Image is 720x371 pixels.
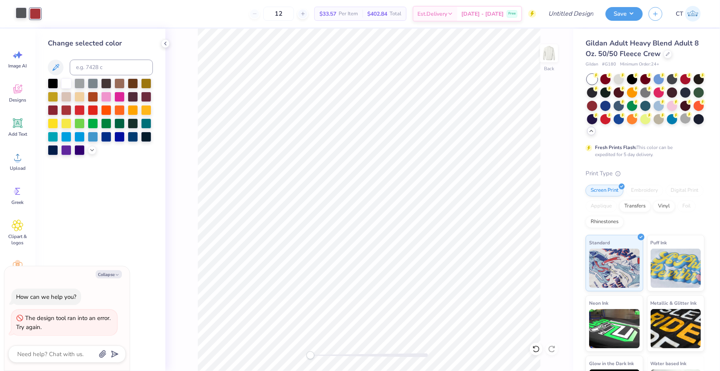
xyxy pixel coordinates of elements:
div: Accessibility label [306,351,314,359]
div: Transfers [619,200,651,212]
span: # G180 [602,61,616,68]
span: $402.84 [367,10,387,18]
span: CT [676,9,683,18]
span: Gildan Adult Heavy Blend Adult 8 Oz. 50/50 Fleece Crew [586,38,699,58]
span: Per Item [339,10,358,18]
img: Neon Ink [589,309,640,348]
span: $33.57 [319,10,336,18]
div: Rhinestones [586,216,624,228]
span: Standard [589,238,610,247]
img: Carly Tapson [685,6,701,22]
span: Puff Ink [651,238,667,247]
input: – – [263,7,294,21]
span: Water based Ink [651,359,687,367]
input: e.g. 7428 c [70,60,153,75]
span: Greek [12,199,24,206]
span: Total [390,10,401,18]
div: Digital Print [666,185,704,196]
span: Clipart & logos [5,233,31,246]
span: Neon Ink [589,299,608,307]
div: Print Type [586,169,704,178]
div: Screen Print [586,185,624,196]
img: Puff Ink [651,249,701,288]
div: The design tool ran into an error. Try again. [16,314,111,331]
div: This color can be expedited for 5 day delivery. [595,144,691,158]
img: Standard [589,249,640,288]
span: Upload [10,165,25,171]
span: Est. Delivery [417,10,447,18]
div: Applique [586,200,617,212]
a: CT [672,6,704,22]
span: [DATE] - [DATE] [461,10,504,18]
div: Vinyl [653,200,675,212]
span: Metallic & Glitter Ink [651,299,697,307]
img: Back [541,45,557,61]
span: Image AI [9,63,27,69]
input: Untitled Design [542,6,600,22]
span: Gildan [586,61,598,68]
img: Metallic & Glitter Ink [651,309,701,348]
span: Free [508,11,516,16]
button: Collapse [96,270,122,278]
div: Change selected color [48,38,153,49]
button: Save [606,7,643,21]
strong: Fresh Prints Flash: [595,144,637,151]
div: Foil [677,200,696,212]
span: Designs [9,97,26,103]
div: Embroidery [626,185,663,196]
span: Add Text [8,131,27,137]
span: Glow in the Dark Ink [589,359,634,367]
div: Back [544,65,554,72]
div: How can we help you? [16,293,76,301]
span: Minimum Order: 24 + [620,61,659,68]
